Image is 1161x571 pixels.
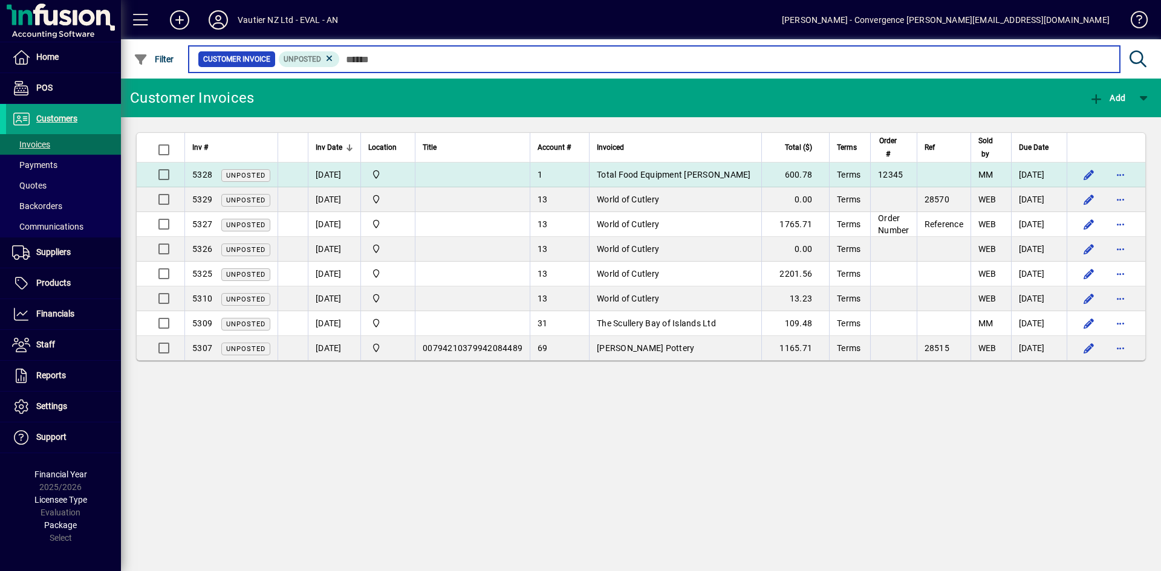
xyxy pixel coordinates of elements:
div: Order # [878,134,909,161]
a: Quotes [6,175,121,196]
span: Licensee Type [34,495,87,505]
a: Products [6,268,121,298]
span: Terms [837,244,860,254]
button: More options [1111,338,1130,358]
span: Financials [36,309,74,318]
span: 5309 [192,318,212,328]
td: 0.00 [761,237,829,262]
span: 28515 [925,343,949,353]
button: More options [1111,239,1130,259]
span: 28570 [925,195,949,204]
span: WEB [978,343,997,353]
td: [DATE] [1011,336,1067,360]
span: 13 [538,244,548,254]
span: Unposted [226,295,265,303]
button: Edit [1079,314,1099,333]
span: Unposted [226,320,265,328]
a: POS [6,73,121,103]
span: Add [1089,93,1125,103]
span: POS [36,83,53,92]
span: Reports [36,370,66,380]
span: WEB [978,195,997,204]
span: Unposted [226,221,265,229]
div: Account # [538,141,582,154]
span: Reference [925,219,963,229]
a: Support [6,422,121,453]
button: More options [1111,215,1130,234]
span: Sold by [978,134,993,161]
div: Ref [925,141,963,154]
td: 13.23 [761,286,829,311]
span: Ref [925,141,935,154]
span: 31 [538,318,548,328]
span: Terms [837,269,860,279]
mat-chip: Customer Invoice Status: Unposted [279,51,340,67]
span: 12345 [878,170,903,179]
span: Invoices [12,140,50,149]
span: Inv # [192,141,208,154]
span: Account # [538,141,571,154]
span: Total Food Equipment [PERSON_NAME] [597,170,751,179]
div: [PERSON_NAME] - Convergence [PERSON_NAME][EMAIL_ADDRESS][DOMAIN_NAME] [782,10,1110,30]
span: Unposted [226,271,265,279]
button: Add [160,9,199,31]
span: Suppliers [36,247,71,257]
button: More options [1111,289,1130,308]
span: MM [978,318,994,328]
span: Central [368,168,408,181]
span: 13 [538,269,548,279]
a: Backorders [6,196,121,216]
span: Backorders [12,201,62,211]
span: Order # [878,134,899,161]
span: Inv Date [316,141,342,154]
button: Edit [1079,215,1099,234]
span: 1 [538,170,542,179]
td: 1765.71 [761,212,829,237]
span: 5328 [192,170,212,179]
button: More options [1111,314,1130,333]
button: Edit [1079,289,1099,308]
a: Suppliers [6,237,121,268]
span: 5329 [192,195,212,204]
td: [DATE] [1011,163,1067,187]
a: Home [6,42,121,73]
button: Profile [199,9,238,31]
button: Add [1086,87,1128,109]
span: 5310 [192,294,212,303]
td: [DATE] [1011,187,1067,212]
span: 5326 [192,244,212,254]
span: Home [36,52,59,62]
td: [DATE] [308,237,360,262]
span: Title [423,141,437,154]
button: Edit [1079,239,1099,259]
a: Staff [6,330,121,360]
td: [DATE] [1011,212,1067,237]
button: Edit [1079,165,1099,184]
span: Filter [134,54,174,64]
td: [DATE] [308,262,360,286]
td: 0.00 [761,187,829,212]
span: Terms [837,318,860,328]
button: More options [1111,264,1130,283]
span: Terms [837,141,857,154]
span: WEB [978,269,997,279]
button: More options [1111,165,1130,184]
button: Filter [131,48,177,70]
span: World of Cutlery [597,219,659,229]
div: Location [368,141,408,154]
span: Central [368,218,408,231]
span: Package [44,520,77,530]
td: [DATE] [308,311,360,336]
span: World of Cutlery [597,195,659,204]
span: Support [36,432,67,442]
span: Customers [36,114,77,123]
span: Unposted [226,345,265,353]
td: [DATE] [1011,311,1067,336]
a: Invoices [6,134,121,155]
div: Due Date [1019,141,1059,154]
span: MM [978,170,994,179]
td: [DATE] [1011,286,1067,311]
span: Financial Year [34,469,87,479]
span: Central [368,193,408,206]
button: Edit [1079,264,1099,283]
